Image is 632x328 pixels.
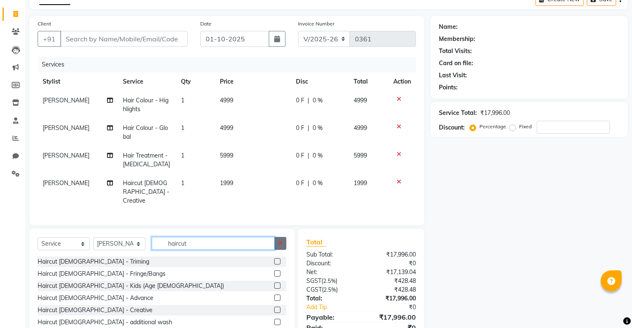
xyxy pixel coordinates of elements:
th: Disc [291,72,349,91]
span: [PERSON_NAME] [43,97,89,104]
span: 0 % [313,179,323,188]
label: Date [200,20,212,28]
div: Haircut [DEMOGRAPHIC_DATA] - Kids (Age [DEMOGRAPHIC_DATA]) [38,282,224,290]
span: Hair Treatment - [MEDICAL_DATA] [123,152,170,168]
input: Search by Name/Mobile/Email/Code [60,31,188,47]
div: ( ) [300,277,361,285]
button: +91 [38,31,61,47]
span: 4999 [354,124,367,132]
th: Service [118,72,176,91]
span: 1 [181,97,184,104]
span: | [308,96,309,105]
div: Discount: [300,259,361,268]
div: Haircut [DEMOGRAPHIC_DATA] - Creative [38,306,153,315]
th: Total [349,72,388,91]
div: ₹0 [371,303,422,312]
div: ₹17,996.00 [361,312,422,322]
th: Stylist [38,72,118,91]
span: Hair Colour - Highlights [123,97,168,113]
span: 0 % [313,96,323,105]
div: ₹17,996.00 [361,294,422,303]
div: Membership: [439,35,475,43]
span: 4999 [220,124,233,132]
div: ₹17,139.04 [361,268,422,277]
span: | [308,124,309,132]
span: 2.5% [323,277,336,284]
div: ₹17,996.00 [480,109,510,117]
span: | [308,151,309,160]
div: Card on file: [439,59,473,68]
span: [PERSON_NAME] [43,179,89,187]
div: ₹17,996.00 [361,250,422,259]
span: 0 F [296,179,304,188]
span: 0 % [313,124,323,132]
div: Net: [300,268,361,277]
label: Client [38,20,51,28]
div: ₹428.48 [361,277,422,285]
a: Add Tip [300,303,371,312]
span: 1 [181,152,184,159]
span: Hair Colour - Global [123,124,168,140]
span: 5999 [220,152,233,159]
div: Total: [300,294,361,303]
div: Last Visit: [439,71,467,80]
span: | [308,179,309,188]
div: Points: [439,83,458,92]
div: Total Visits: [439,47,472,56]
span: Haircut [DEMOGRAPHIC_DATA] - Creative [123,179,169,204]
div: Service Total: [439,109,477,117]
div: Haircut [DEMOGRAPHIC_DATA] - Advance [38,294,153,303]
span: [PERSON_NAME] [43,124,89,132]
div: ₹428.48 [361,285,422,294]
span: 1999 [354,179,367,187]
label: Percentage [479,123,506,130]
span: Total [306,238,326,247]
span: 0 F [296,96,304,105]
div: Haircut [DEMOGRAPHIC_DATA] - additional wash [38,318,172,327]
div: ( ) [300,285,361,294]
span: 1 [181,124,184,132]
span: 0 F [296,124,304,132]
span: 5999 [354,152,367,159]
span: 4999 [354,97,367,104]
div: Discount: [439,123,465,132]
div: Payable: [300,312,361,322]
span: 1 [181,179,184,187]
label: Invoice Number [298,20,334,28]
span: SGST [306,277,321,285]
span: 0 F [296,151,304,160]
th: Action [388,72,416,91]
div: Services [38,57,422,72]
label: Fixed [519,123,532,130]
th: Price [215,72,291,91]
span: 2.5% [324,286,336,293]
div: Haircut [DEMOGRAPHIC_DATA] - Fringe/Bangs [38,270,166,278]
span: [PERSON_NAME] [43,152,89,159]
div: ₹0 [361,259,422,268]
span: CGST [306,286,322,293]
span: 4999 [220,97,233,104]
input: Search or Scan [152,237,275,250]
div: Sub Total: [300,250,361,259]
span: 0 % [313,151,323,160]
th: Qty [176,72,215,91]
span: 1999 [220,179,233,187]
div: Name: [439,23,458,31]
div: Haircut [DEMOGRAPHIC_DATA] - Triming [38,257,149,266]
